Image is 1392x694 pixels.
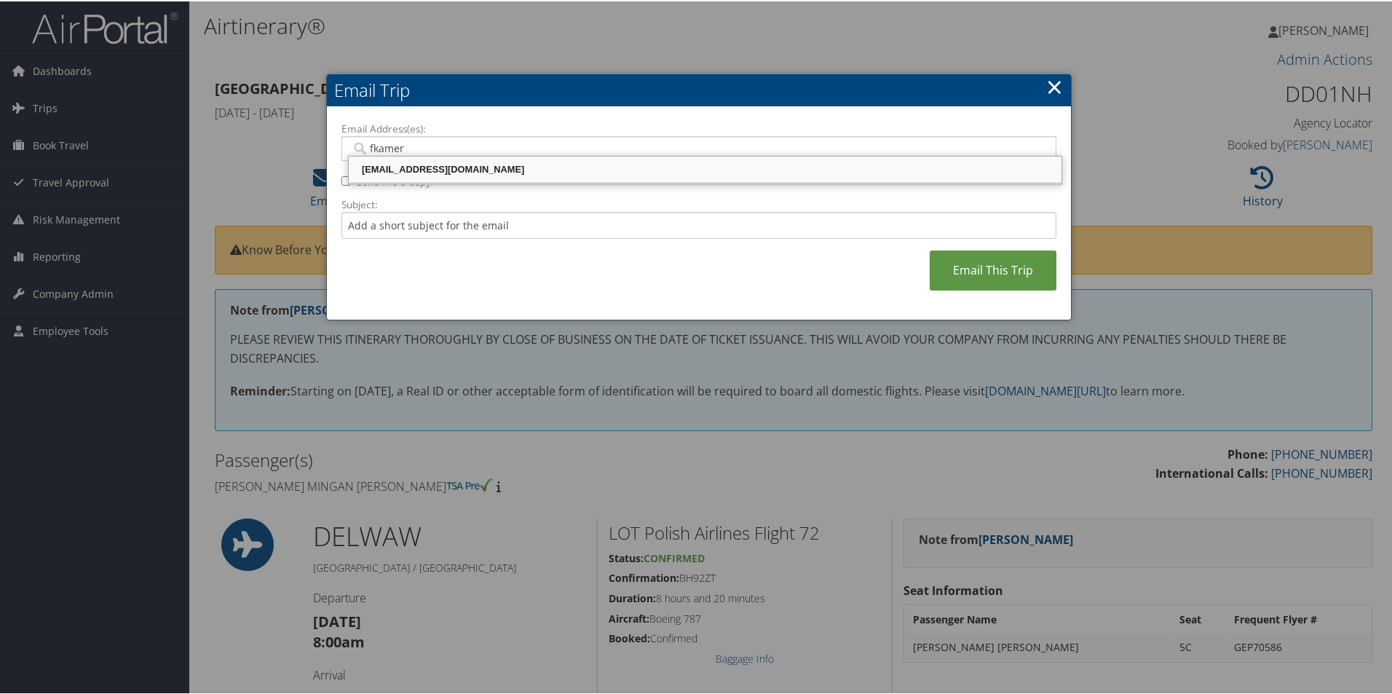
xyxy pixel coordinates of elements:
label: Subject: [341,196,1056,210]
input: Email address (Separate multiple email addresses with commas) [351,140,1046,154]
a: × [1046,71,1063,100]
h2: Email Trip [327,73,1071,105]
label: Email Address(es): [341,120,1056,135]
a: Email This Trip [930,249,1056,289]
div: [EMAIL_ADDRESS][DOMAIN_NAME] [351,161,1059,176]
input: Add a short subject for the email [341,210,1056,237]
